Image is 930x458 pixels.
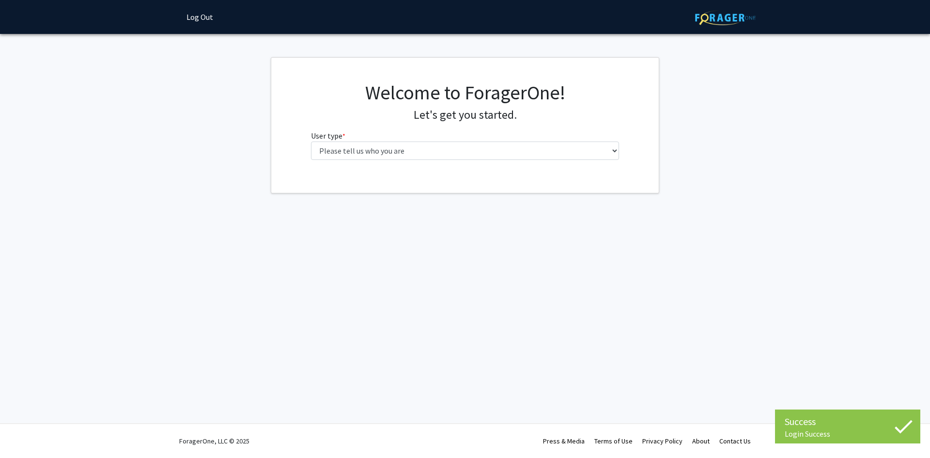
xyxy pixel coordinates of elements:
[785,429,911,439] div: Login Success
[785,414,911,429] div: Success
[642,437,682,445] a: Privacy Policy
[594,437,633,445] a: Terms of Use
[692,437,710,445] a: About
[543,437,585,445] a: Press & Media
[311,81,620,104] h1: Welcome to ForagerOne!
[179,424,249,458] div: ForagerOne, LLC © 2025
[311,130,345,142] label: User type
[311,108,620,122] h4: Let's get you started.
[695,10,756,25] img: ForagerOne Logo
[719,437,751,445] a: Contact Us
